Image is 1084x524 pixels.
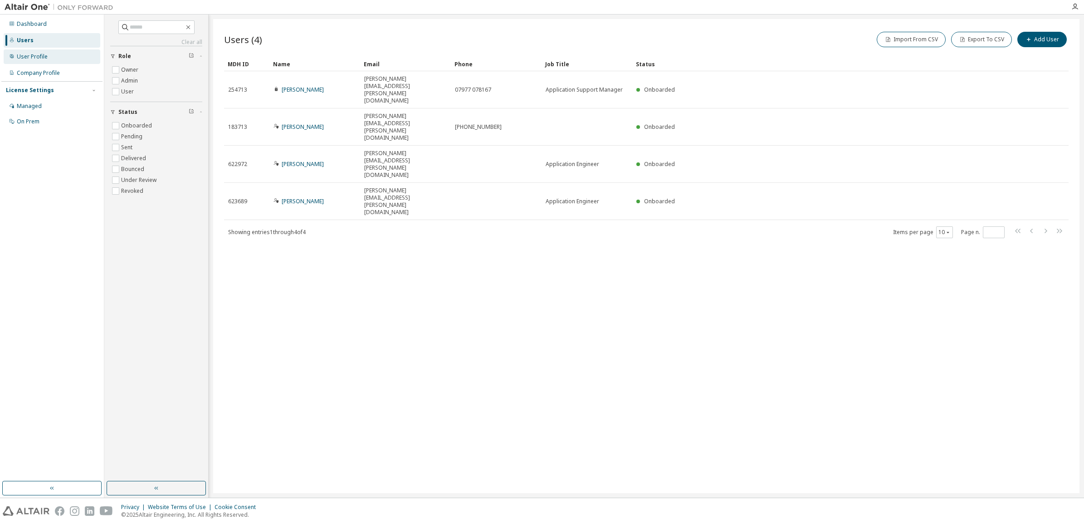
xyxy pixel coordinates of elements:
[364,150,447,179] span: [PERSON_NAME][EMAIL_ADDRESS][PERSON_NAME][DOMAIN_NAME]
[17,118,39,125] div: On Prem
[189,108,194,116] span: Clear filter
[228,198,247,205] span: 623689
[70,506,79,516] img: instagram.svg
[17,103,42,110] div: Managed
[938,229,951,236] button: 10
[121,511,261,519] p: © 2025 Altair Engineering, Inc. All Rights Reserved.
[121,175,158,186] label: Under Review
[893,226,953,238] span: Items per page
[5,3,118,12] img: Altair One
[455,123,502,131] span: [PHONE_NUMBER]
[282,160,324,168] a: [PERSON_NAME]
[110,46,202,66] button: Role
[17,20,47,28] div: Dashboard
[148,504,215,511] div: Website Terms of Use
[85,506,94,516] img: linkedin.svg
[282,197,324,205] a: [PERSON_NAME]
[455,86,491,93] span: 07977 078167
[644,160,675,168] span: Onboarded
[364,57,447,71] div: Email
[228,228,306,236] span: Showing entries 1 through 4 of 4
[17,37,34,44] div: Users
[189,53,194,60] span: Clear filter
[110,102,202,122] button: Status
[951,32,1012,47] button: Export To CSV
[877,32,946,47] button: Import From CSV
[100,506,113,516] img: youtube.svg
[636,57,1021,71] div: Status
[110,39,202,46] a: Clear all
[121,86,136,97] label: User
[118,53,131,60] span: Role
[121,131,144,142] label: Pending
[545,57,629,71] div: Job Title
[121,186,145,196] label: Revoked
[228,161,247,168] span: 622972
[282,86,324,93] a: [PERSON_NAME]
[121,153,148,164] label: Delivered
[55,506,64,516] img: facebook.svg
[215,504,261,511] div: Cookie Consent
[3,506,49,516] img: altair_logo.svg
[121,120,154,131] label: Onboarded
[121,64,140,75] label: Owner
[228,86,247,93] span: 254713
[546,198,599,205] span: Application Engineer
[282,123,324,131] a: [PERSON_NAME]
[121,142,134,153] label: Sent
[121,504,148,511] div: Privacy
[17,69,60,77] div: Company Profile
[228,123,247,131] span: 183713
[644,197,675,205] span: Onboarded
[364,187,447,216] span: [PERSON_NAME][EMAIL_ADDRESS][PERSON_NAME][DOMAIN_NAME]
[546,86,623,93] span: Application Support Manager
[273,57,356,71] div: Name
[224,33,262,46] span: Users (4)
[1017,32,1067,47] button: Add User
[546,161,599,168] span: Application Engineer
[17,53,48,60] div: User Profile
[454,57,538,71] div: Phone
[118,108,137,116] span: Status
[121,164,146,175] label: Bounced
[228,57,266,71] div: MDH ID
[121,75,140,86] label: Admin
[364,113,447,142] span: [PERSON_NAME][EMAIL_ADDRESS][PERSON_NAME][DOMAIN_NAME]
[364,75,447,104] span: [PERSON_NAME][EMAIL_ADDRESS][PERSON_NAME][DOMAIN_NAME]
[961,226,1005,238] span: Page n.
[644,86,675,93] span: Onboarded
[6,87,54,94] div: License Settings
[644,123,675,131] span: Onboarded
